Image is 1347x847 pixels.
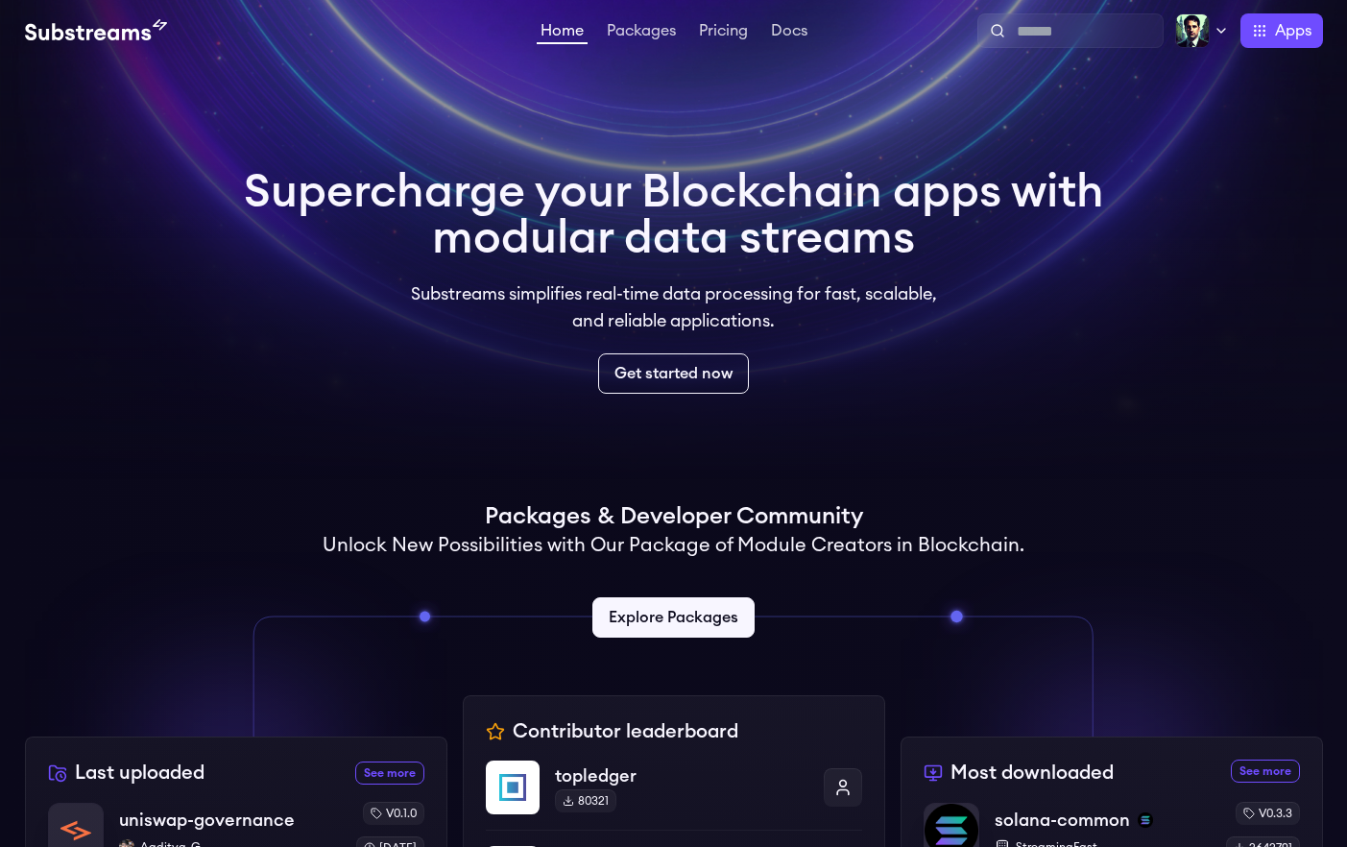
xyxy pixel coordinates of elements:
[1138,812,1153,828] img: solana
[537,23,588,44] a: Home
[323,532,1024,559] h2: Unlock New Possibilities with Our Package of Module Creators in Blockchain.
[485,501,863,532] h1: Packages & Developer Community
[598,353,749,394] a: Get started now
[767,23,811,42] a: Docs
[1231,760,1300,783] a: See more most downloaded packages
[25,19,167,42] img: Substream's logo
[119,807,295,834] p: uniswap-governance
[555,762,808,789] p: topledger
[1275,19,1311,42] span: Apps
[355,762,424,785] a: See more recently uploaded packages
[1175,13,1210,48] img: Profile
[995,807,1130,834] p: solana-common
[486,761,862,830] a: topledgertopledger80321
[695,23,752,42] a: Pricing
[603,23,680,42] a: Packages
[486,761,540,814] img: topledger
[397,280,950,334] p: Substreams simplifies real-time data processing for fast, scalable, and reliable applications.
[592,597,755,638] a: Explore Packages
[555,789,616,812] div: 80321
[363,802,424,825] div: v0.1.0
[1236,802,1300,825] div: v0.3.3
[244,169,1104,261] h1: Supercharge your Blockchain apps with modular data streams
